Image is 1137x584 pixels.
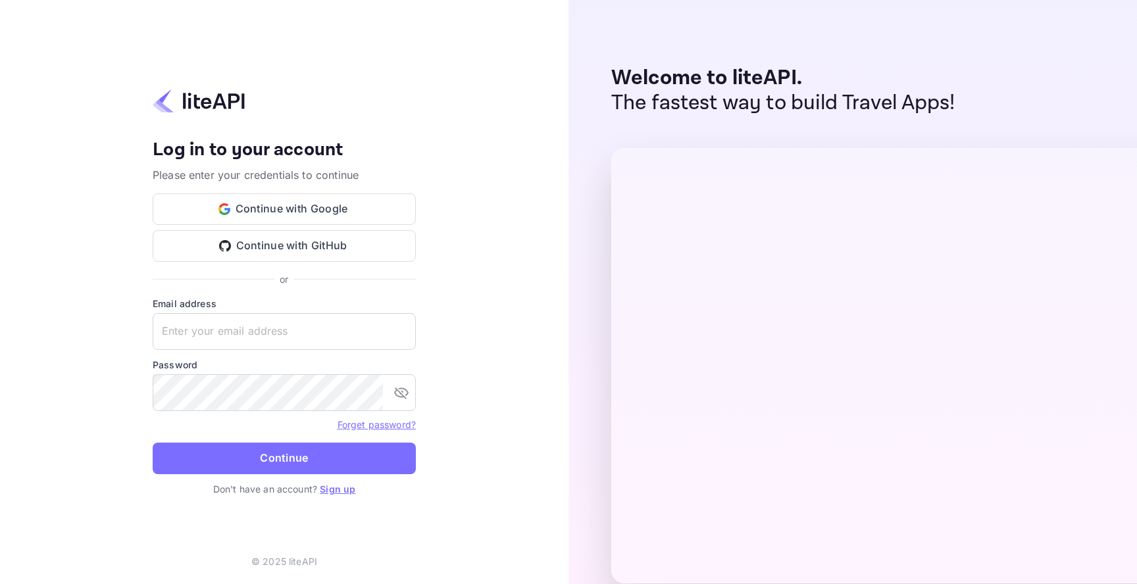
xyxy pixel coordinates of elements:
a: Forget password? [338,418,416,431]
button: Continue [153,443,416,474]
p: Please enter your credentials to continue [153,167,416,183]
p: Welcome to liteAPI. [611,66,955,91]
label: Email address [153,297,416,310]
a: Sign up [320,483,355,495]
p: © 2025 liteAPI [251,554,317,568]
label: Password [153,358,416,372]
button: toggle password visibility [388,379,415,406]
p: The fastest way to build Travel Apps! [611,91,955,116]
p: Don't have an account? [153,482,416,496]
input: Enter your email address [153,313,416,350]
a: Forget password? [338,419,416,430]
h4: Log in to your account [153,139,416,162]
button: Continue with Google [153,193,416,225]
img: liteapi [153,88,245,114]
button: Continue with GitHub [153,230,416,262]
p: or [280,272,288,286]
